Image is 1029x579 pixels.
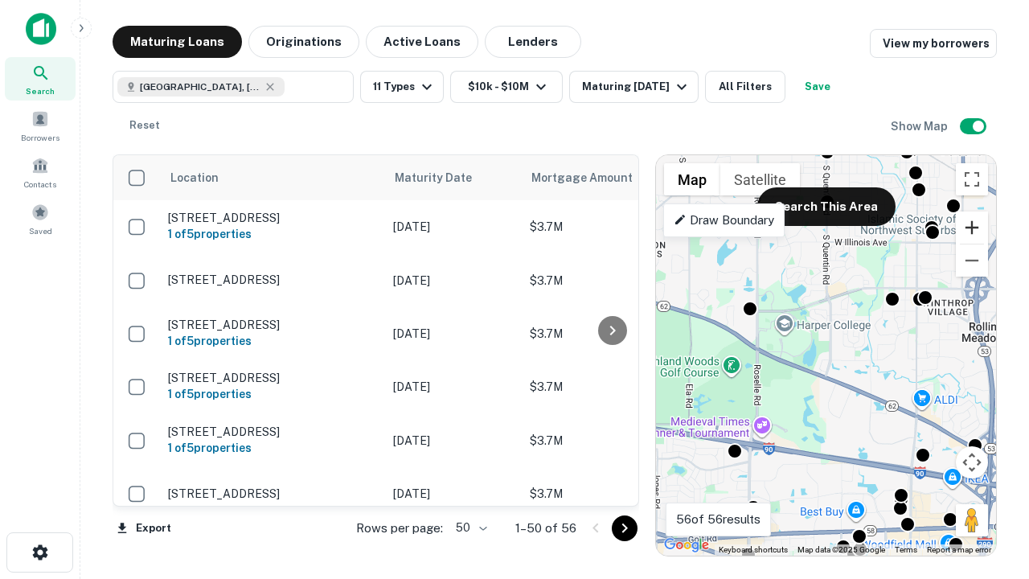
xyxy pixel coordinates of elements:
a: Saved [5,197,76,240]
span: Saved [29,224,52,237]
p: $3.7M [530,485,691,503]
button: $10k - $10M [450,71,563,103]
button: Reset [119,109,170,142]
h6: Show Map [891,117,950,135]
button: Maturing [DATE] [569,71,699,103]
img: Google [660,535,713,556]
p: 56 of 56 results [676,510,760,529]
button: Go to next page [612,515,637,541]
button: Export [113,516,175,540]
img: capitalize-icon.png [26,13,56,45]
button: Keyboard shortcuts [719,544,788,556]
span: Mortgage Amount [531,168,654,187]
h6: 1 of 5 properties [168,439,377,457]
th: Mortgage Amount [522,155,699,200]
p: $3.7M [530,325,691,343]
iframe: Chat Widget [949,399,1029,476]
button: Drag Pegman onto the map to open Street View [956,504,988,536]
a: Search [5,57,76,101]
a: Contacts [5,150,76,194]
a: View my borrowers [870,29,997,58]
h6: 1 of 5 properties [168,332,377,350]
button: Lenders [485,26,581,58]
button: Zoom out [956,244,988,277]
a: Terms (opens in new tab) [895,545,917,554]
button: Show street map [664,163,720,195]
span: Search [26,84,55,97]
a: Borrowers [5,104,76,147]
button: All Filters [705,71,785,103]
p: [STREET_ADDRESS] [168,211,377,225]
p: $3.7M [530,218,691,236]
p: [DATE] [393,378,514,396]
p: Rows per page: [356,519,443,538]
p: [DATE] [393,218,514,236]
span: Contacts [24,178,56,191]
a: Report a map error [927,545,991,554]
div: Maturing [DATE] [582,77,691,96]
th: Maturity Date [385,155,522,200]
div: 50 [449,516,490,540]
a: Open this area in Google Maps (opens a new window) [660,535,713,556]
span: [GEOGRAPHIC_DATA], [GEOGRAPHIC_DATA] [140,80,260,94]
button: Maturing Loans [113,26,242,58]
p: [STREET_ADDRESS] [168,487,377,501]
span: Borrowers [21,131,59,144]
p: [DATE] [393,432,514,450]
button: Save your search to get updates of matches that match your search criteria. [792,71,843,103]
h6: 1 of 5 properties [168,385,377,403]
div: 0 0 [656,155,996,556]
p: [STREET_ADDRESS] [168,318,377,332]
button: Active Loans [366,26,478,58]
button: Search This Area [757,187,896,226]
p: Draw Boundary [674,211,774,230]
p: [STREET_ADDRESS] [168,273,377,287]
span: Maturity Date [395,168,493,187]
button: Originations [248,26,359,58]
button: Toggle fullscreen view [956,163,988,195]
p: [DATE] [393,325,514,343]
p: $3.7M [530,272,691,289]
p: [STREET_ADDRESS] [168,425,377,439]
p: $3.7M [530,432,691,450]
button: Show satellite imagery [720,163,800,195]
p: [DATE] [393,485,514,503]
h6: 1 of 5 properties [168,225,377,243]
th: Location [160,155,385,200]
button: Zoom in [956,211,988,244]
p: [DATE] [393,272,514,289]
span: Location [170,168,219,187]
span: Map data ©2025 Google [797,545,885,554]
p: $3.7M [530,378,691,396]
button: 11 Types [360,71,444,103]
p: [STREET_ADDRESS] [168,371,377,385]
p: 1–50 of 56 [515,519,576,538]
